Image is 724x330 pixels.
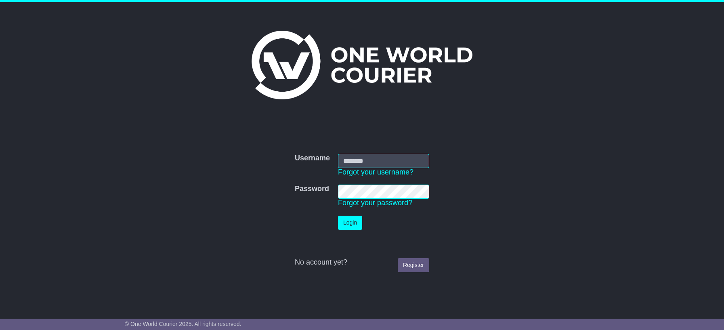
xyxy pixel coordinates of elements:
button: Login [338,216,362,230]
a: Forgot your username? [338,168,413,176]
label: Username [295,154,330,163]
label: Password [295,185,329,193]
span: © One World Courier 2025. All rights reserved. [125,321,241,327]
a: Forgot your password? [338,199,412,207]
div: No account yet? [295,258,429,267]
img: One World [252,31,472,99]
a: Register [398,258,429,272]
